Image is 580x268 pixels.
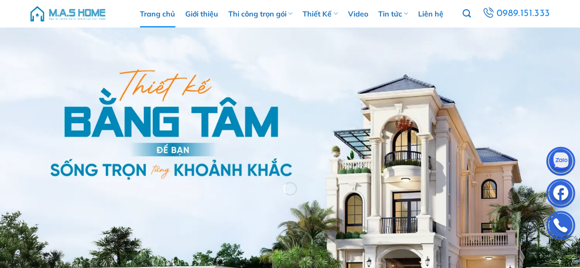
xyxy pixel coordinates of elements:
img: Facebook [547,181,574,208]
a: 0989.151.333 [481,5,551,22]
a: Tìm kiếm [463,4,471,23]
img: Zalo [547,149,574,176]
span: 0989.151.333 [497,6,550,22]
img: Phone [547,213,574,241]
